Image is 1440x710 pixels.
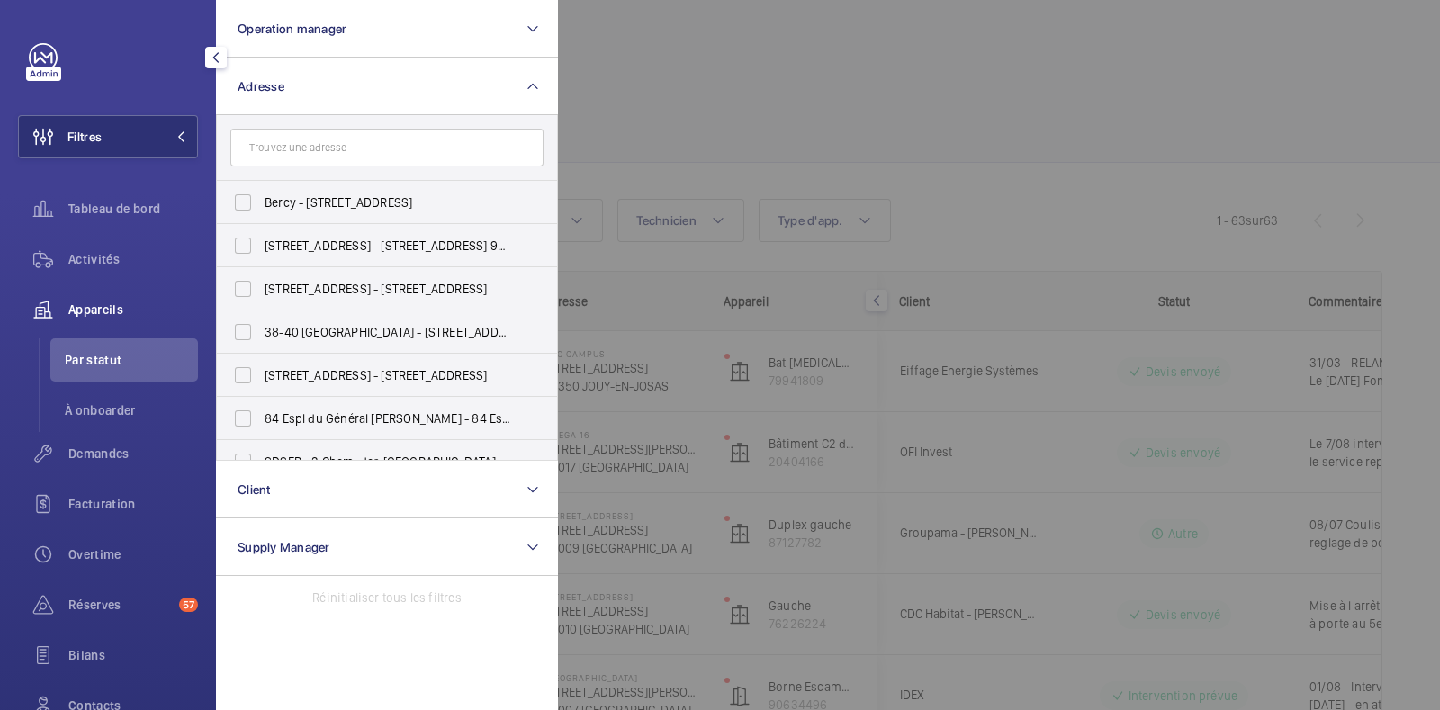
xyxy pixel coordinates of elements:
span: Activités [68,250,198,268]
span: Appareils [68,301,198,319]
span: Réserves [68,596,172,614]
span: Overtime [68,545,198,563]
span: Par statut [65,351,198,369]
span: 57 [179,598,198,612]
span: Facturation [68,495,198,513]
span: Demandes [68,445,198,463]
span: À onboarder [65,401,198,419]
span: Filtres [67,128,102,146]
span: Tableau de bord [68,200,198,218]
button: Filtres [18,115,198,158]
span: Bilans [68,646,198,664]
